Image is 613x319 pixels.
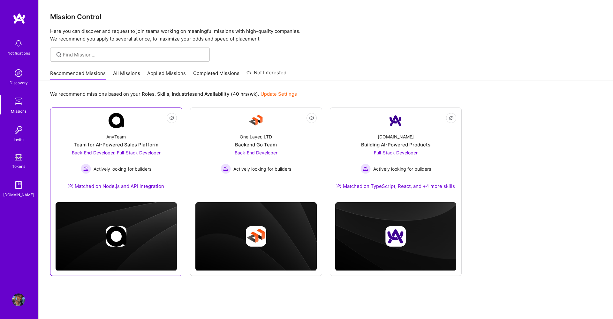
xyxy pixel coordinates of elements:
[195,202,317,271] img: cover
[361,141,430,148] div: Building AI-Powered Products
[106,133,126,140] div: AnyTeam
[50,70,106,80] a: Recommended Missions
[204,91,258,97] b: Availability (40 hrs/wk)
[449,115,454,121] i: icon EyeClosed
[385,226,406,247] img: Company logo
[94,166,151,172] span: Actively looking for builders
[50,91,297,97] p: We recommend missions based on your , , and .
[12,293,25,306] img: User Avatar
[309,115,314,121] i: icon EyeClosed
[106,226,126,247] img: Company logo
[378,133,414,140] div: [DOMAIN_NAME]
[12,37,25,50] img: bell
[10,79,28,86] div: Discovery
[56,113,177,197] a: Company LogoAnyTeamTeam for AI-Powered Sales PlatformBack-End Developer, Full-Stack Developer Act...
[221,164,231,174] img: Actively looking for builders
[12,67,25,79] img: discovery
[68,183,164,189] div: Matched on Node.js and API Integration
[335,113,457,197] a: Company Logo[DOMAIN_NAME]Building AI-Powered ProductsFull-Stack Developer Actively looking for bu...
[169,115,174,121] i: icon EyeClosed
[50,13,602,21] h3: Mission Control
[157,91,169,97] b: Skills
[12,123,25,136] img: Invite
[246,69,286,80] a: Not Interested
[193,70,239,80] a: Completed Missions
[248,113,264,128] img: Company Logo
[12,179,25,191] img: guide book
[374,150,418,155] span: Full-Stack Developer
[246,226,266,247] img: Company logo
[13,13,26,24] img: logo
[388,113,403,128] img: Company Logo
[56,202,177,271] img: cover
[240,133,272,140] div: One Layer, LTD
[142,91,155,97] b: Roles
[373,166,431,172] span: Actively looking for builders
[336,183,455,189] div: Matched on TypeScript, React, and +4 more skills
[233,166,291,172] span: Actively looking for builders
[147,70,186,80] a: Applied Missions
[7,50,30,56] div: Notifications
[261,91,297,97] a: Update Settings
[15,154,22,160] img: tokens
[360,164,371,174] img: Actively looking for builders
[3,191,34,198] div: [DOMAIN_NAME]
[11,108,26,115] div: Missions
[195,113,317,189] a: Company LogoOne Layer, LTDBackend Go TeamBack-End Developer Actively looking for buildersActively...
[235,141,277,148] div: Backend Go Team
[335,202,457,271] img: cover
[113,70,140,80] a: All Missions
[11,293,26,306] a: User Avatar
[72,150,161,155] span: Back-End Developer, Full-Stack Developer
[12,95,25,108] img: teamwork
[81,164,91,174] img: Actively looking for builders
[68,183,73,188] img: Ateam Purple Icon
[63,51,205,58] input: Find Mission...
[12,163,25,170] div: Tokens
[74,141,158,148] div: Team for AI-Powered Sales Platform
[235,150,277,155] span: Back-End Developer
[55,51,63,58] i: icon SearchGrey
[109,113,124,128] img: Company Logo
[50,27,602,43] p: Here you can discover and request to join teams working on meaningful missions with high-quality ...
[14,136,24,143] div: Invite
[172,91,195,97] b: Industries
[336,183,341,188] img: Ateam Purple Icon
